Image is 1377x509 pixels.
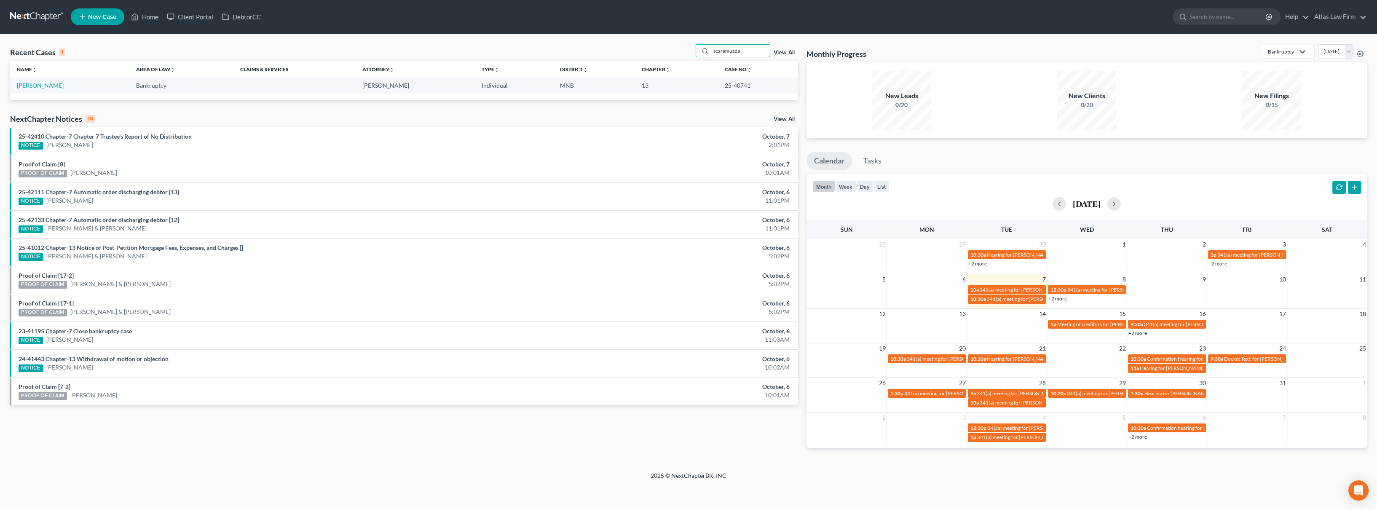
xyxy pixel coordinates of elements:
[890,390,903,396] span: 1:30p
[806,49,866,59] h3: Monthly Progress
[1358,309,1367,319] span: 18
[642,66,670,72] a: Chapterunfold_more
[233,61,356,78] th: Claims & Services
[362,66,394,72] a: Attorneyunfold_more
[70,169,117,177] a: [PERSON_NAME]
[19,309,67,316] div: PROOF OF CLAIM
[1242,91,1301,101] div: New Filings
[1038,309,1047,319] span: 14
[1278,309,1287,319] span: 17
[1057,101,1116,109] div: 0/20
[1310,9,1366,24] a: Atlas Law Firm
[1147,356,1299,362] span: Confirmation Hearing for [PERSON_NAME][DEMOGRAPHIC_DATA]
[878,239,887,249] span: 28
[881,413,887,423] span: 2
[1198,378,1207,388] span: 30
[1144,390,1210,396] span: Hearing for [PERSON_NAME]
[980,287,1061,293] span: 341(a) meeting for [PERSON_NAME]
[1202,239,1207,249] span: 2
[1243,226,1251,233] span: Fri
[19,198,43,205] div: NOTICE
[1198,343,1207,354] span: 23
[1362,378,1367,388] span: 1
[170,67,175,72] i: unfold_more
[1242,101,1301,109] div: 0/15
[475,78,553,93] td: Individual
[958,378,967,388] span: 27
[1358,343,1367,354] span: 25
[980,399,1061,406] span: 341(a) meeting for [PERSON_NAME]
[1281,9,1309,24] a: Help
[1057,91,1116,101] div: New Clients
[1358,274,1367,284] span: 11
[958,343,967,354] span: 20
[970,425,986,431] span: 12:30p
[1048,295,1067,302] a: +2 more
[987,296,1113,302] span: 341(a) meeting for [PERSON_NAME] & [PERSON_NAME]
[538,216,790,224] div: October, 6
[32,67,37,72] i: unfold_more
[583,67,588,72] i: unfold_more
[88,14,116,20] span: New Case
[10,47,65,57] div: Recent Cases
[19,216,179,223] a: 25-42133 Chapter-7 Automatic order discharging debtor [12]
[1038,343,1047,354] span: 21
[970,390,976,396] span: 9a
[1067,390,1148,396] span: 341(a) meeting for [PERSON_NAME]
[70,280,171,288] a: [PERSON_NAME] & [PERSON_NAME]
[19,225,43,233] div: NOTICE
[19,170,67,177] div: PROOF OF CLAIM
[1118,343,1127,354] span: 22
[1278,378,1287,388] span: 31
[1038,378,1047,388] span: 28
[538,224,790,233] div: 11:01PM
[1050,321,1056,327] span: 1p
[878,309,887,319] span: 12
[1122,274,1127,284] span: 8
[46,196,93,205] a: [PERSON_NAME]
[987,425,1069,431] span: 341(a) meeting for [PERSON_NAME]
[872,91,931,101] div: New Leads
[970,296,986,302] span: 10:30a
[635,78,718,93] td: 13
[1080,226,1094,233] span: Wed
[127,9,163,24] a: Home
[1348,480,1369,501] div: Open Intercom Messenger
[538,160,790,169] div: October, 7
[538,308,790,316] div: 5:02PM
[1057,321,1195,327] span: Meeting of creditors for [PERSON_NAME] & [PERSON_NAME]
[1268,48,1294,55] div: Bankruptcy
[59,48,65,56] div: 1
[1131,425,1146,431] span: 10:30a
[970,399,979,406] span: 10a
[1211,356,1223,362] span: 9:30a
[19,355,169,362] a: 24-41443 Chapter-13 Withdrawal of motion or objection
[970,287,979,293] span: 10a
[1362,413,1367,423] span: 8
[841,226,853,233] span: Sun
[1122,239,1127,249] span: 1
[1131,321,1143,327] span: 9:30a
[448,471,929,487] div: 2025 © NextChapterBK, INC
[19,142,43,150] div: NOTICE
[919,226,934,233] span: Mon
[1118,309,1127,319] span: 15
[970,252,986,258] span: 10:30a
[962,413,967,423] span: 3
[904,390,986,396] span: 341(a) meeting for [PERSON_NAME]
[1050,287,1066,293] span: 12:30p
[19,253,43,261] div: NOTICE
[538,141,790,149] div: 2:01PM
[718,78,798,93] td: 25-40741
[665,67,670,72] i: unfold_more
[1189,9,1267,24] input: Search by name...
[538,355,790,363] div: October, 6
[129,78,233,93] td: Bankruptcy
[1202,274,1207,284] span: 9
[19,327,132,335] a: 23-41195 Chapter-7 Close bankruptcy case
[19,244,243,251] a: 25-41012 Chapter-13 Notice of Post-Petition Mortgage Fees, Expenses, and Charges []
[389,67,394,72] i: unfold_more
[1122,413,1127,423] span: 5
[1067,287,1149,293] span: 341(a) meeting for [PERSON_NAME]
[19,337,43,344] div: NOTICE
